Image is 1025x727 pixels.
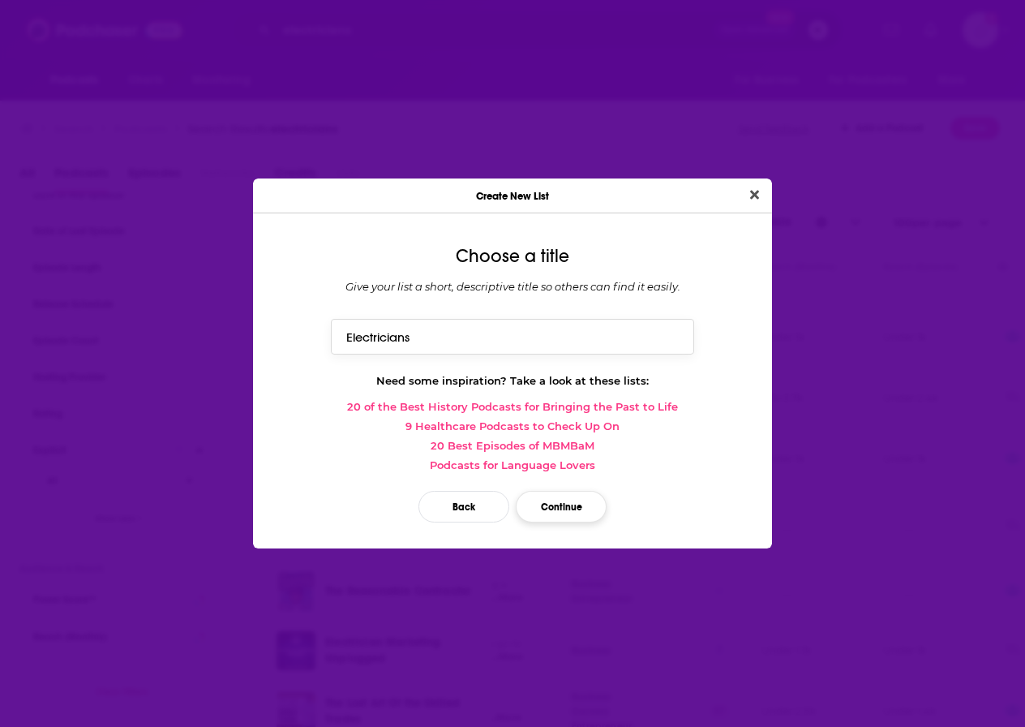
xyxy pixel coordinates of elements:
[266,458,759,471] a: Podcasts for Language Lovers
[516,491,607,523] button: Continue
[266,280,759,293] div: Give your list a short, descriptive title so others can find it easily.
[266,400,759,413] a: 20 of the Best History Podcasts for Bringing the Past to Life
[744,185,766,205] button: Close
[266,374,759,387] div: Need some inspiration? Take a look at these lists:
[266,419,759,432] a: 9 Healthcare Podcasts to Check Up On
[418,491,509,523] button: Back
[331,319,694,354] input: Top True Crime podcasts of 2020...
[253,179,772,213] div: Create New List
[266,439,759,452] a: 20 Best Episodes of MBMBaM
[266,246,759,267] div: Choose a title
